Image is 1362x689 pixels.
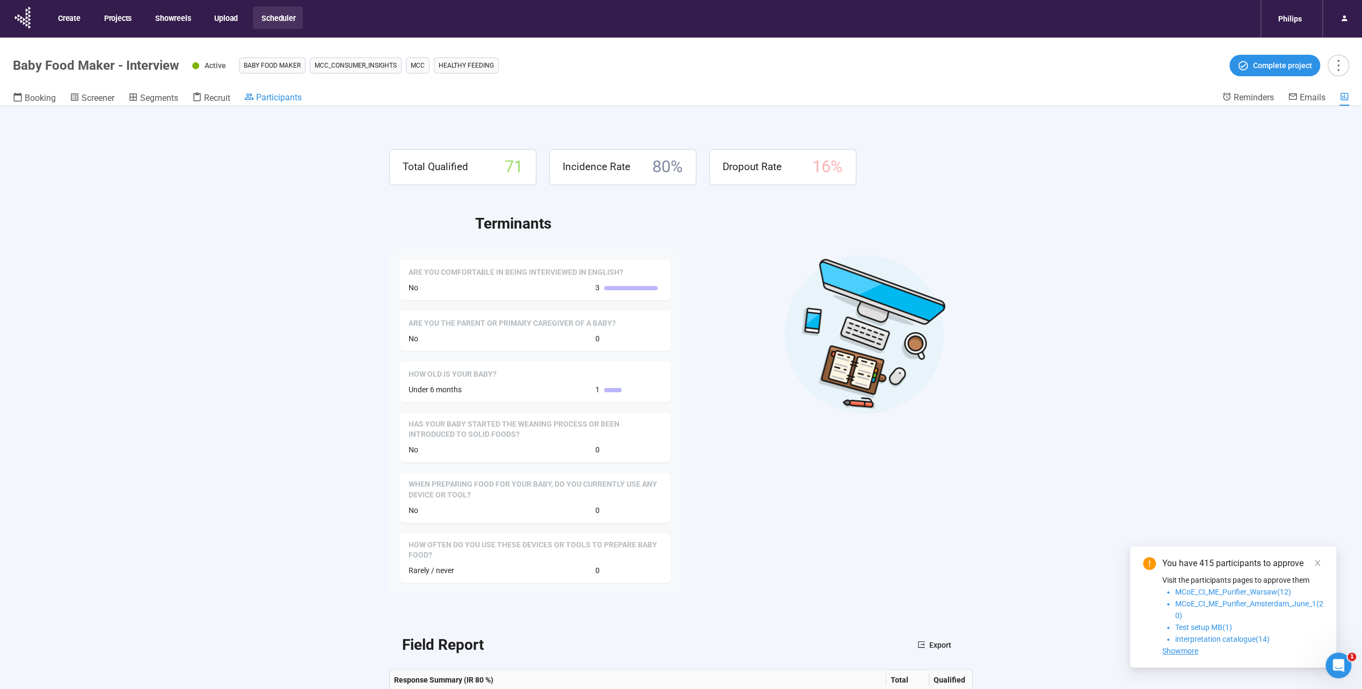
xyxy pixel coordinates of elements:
[409,267,623,278] span: Are you comfortable in being interviewed in English?
[595,282,600,294] span: 3
[70,92,114,106] a: Screener
[1162,574,1323,586] p: Visit the participants pages to approve them
[140,93,178,103] span: Segments
[1175,599,1323,620] span: MCoE_CI_ME_Purifier_Amsterdam_June_1(20)
[917,641,925,648] span: export
[1300,92,1325,102] span: Emails
[402,633,484,657] h2: Field Report
[244,92,302,105] a: Participants
[595,504,600,516] span: 0
[244,60,301,71] span: Baby food maker
[1222,92,1274,105] a: Reminders
[1348,653,1356,661] span: 1
[409,540,662,561] span: How often do you use these devices or tools to prepare baby food?
[1234,92,1274,102] span: Reminders
[1253,60,1312,71] span: Complete project
[403,159,468,175] span: Total Qualified
[1314,559,1321,567] span: close
[13,92,56,106] a: Booking
[595,384,600,395] span: 1
[13,58,179,73] h1: Baby Food Maker - Interview
[1328,55,1349,76] button: more
[409,334,418,343] span: No
[409,479,662,500] span: When preparing food for your baby, do you currently use any device or tool?
[1331,58,1345,72] span: more
[929,639,951,651] span: Export
[409,369,497,380] span: How old is your baby?
[409,419,662,440] span: Has your baby started the weaning process or been introduced to solid foods?
[595,565,600,576] span: 0
[192,92,230,106] a: Recruit
[1229,55,1320,76] button: Complete project
[147,6,198,29] button: Showreels
[25,93,56,103] span: Booking
[253,6,303,29] button: Scheduler
[475,212,973,236] h2: Terminants
[409,506,418,515] span: No
[439,60,494,71] span: Healthy feeding
[1143,557,1156,570] span: exclamation-circle
[205,61,226,70] span: Active
[49,6,88,29] button: Create
[82,93,114,103] span: Screener
[595,333,600,344] span: 0
[723,159,782,175] span: Dropout Rate
[96,6,139,29] button: Projects
[1175,588,1291,596] span: MCoE_CI_ME_Purifier_Warsaw(12)
[1175,623,1232,632] span: Test setup MB(1)
[1162,647,1198,655] span: Showmore
[1162,557,1323,570] div: You have 415 participants to approve
[1325,653,1351,678] iframe: Intercom live chat
[563,159,630,175] span: Incidence Rate
[409,566,454,575] span: Rarely / never
[652,154,683,180] span: 80 %
[204,93,230,103] span: Recruit
[409,283,418,292] span: No
[409,318,616,329] span: Are you the parent or primary caregiver of a baby?
[909,636,960,654] button: exportExport
[128,92,178,106] a: Segments
[595,444,600,456] span: 0
[1272,9,1308,29] div: Philips
[411,60,425,71] span: MCC
[1175,635,1270,643] span: interpretation catalogue(14)
[1288,92,1325,105] a: Emails
[315,60,397,71] span: MCC_CONSUMER_INSIGHTS
[409,445,418,454] span: No
[256,92,302,102] span: Participants
[206,6,245,29] button: Upload
[812,154,843,180] span: 16 %
[505,154,523,180] span: 71
[409,385,462,394] span: Under 6 months
[784,253,946,415] img: Desktop work notes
